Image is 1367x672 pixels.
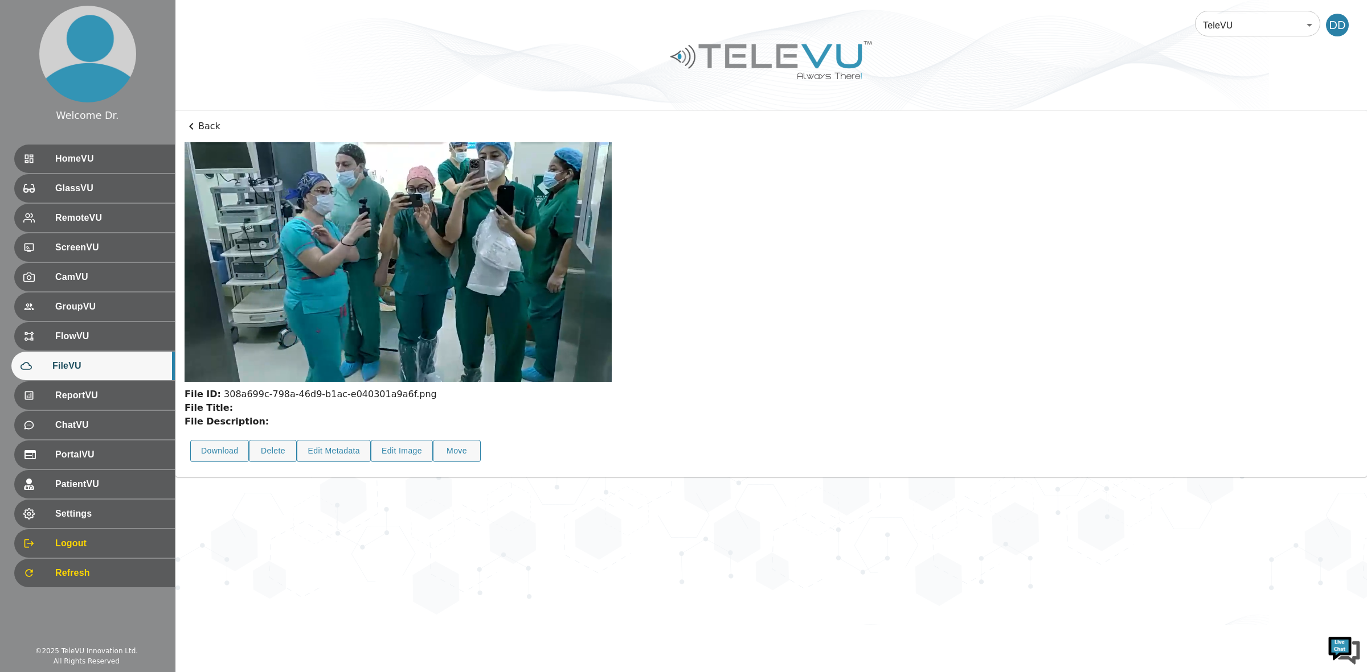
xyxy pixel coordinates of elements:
div: ScreenVU [14,233,175,262]
div: CamVU [14,263,175,291]
strong: File Description: [185,416,269,427]
textarea: Type your message and hit 'Enter' [6,311,217,351]
span: Logout [55,537,166,550]
p: Back [185,119,1358,133]
span: CamVU [55,270,166,284]
div: Welcome Dr. [56,108,118,123]
div: ChatVU [14,411,175,439]
button: Edit Image [371,440,433,462]
div: All Rights Reserved [54,656,120,666]
span: HomeVU [55,152,166,166]
button: Delete [249,440,297,462]
span: Refresh [55,566,166,580]
strong: File ID: [185,389,221,399]
span: GlassVU [55,182,166,195]
span: FileVU [52,359,166,373]
div: Logout [14,529,175,558]
div: ReportVU [14,381,175,410]
img: 308a699c-798a-46d9-b1ac-e040301a9a6f.png [185,142,612,382]
span: PortalVU [55,448,166,461]
span: FlowVU [55,329,166,343]
div: HomeVU [14,145,175,173]
div: PortalVU [14,440,175,469]
div: PatientVU [14,470,175,498]
div: Settings [14,500,175,528]
div: Refresh [14,559,175,587]
button: Edit Metadata [297,440,371,462]
div: FlowVU [14,322,175,351]
div: DD [1326,14,1349,36]
div: RemoteVU [14,204,175,232]
img: profile.png [39,6,136,102]
div: GroupVU [14,292,175,321]
span: ChatVU [55,418,166,432]
span: GroupVU [55,300,166,314]
img: d_736959983_company_1615157101543_736959983 [19,53,48,81]
img: Chat Widget [1327,632,1361,666]
span: We're online! [66,143,157,258]
strong: File Title: [185,402,233,413]
div: © 2025 TeleVU Innovation Ltd. [35,646,138,656]
button: Download [190,440,249,462]
span: ScreenVU [55,241,166,254]
span: PatientVU [55,477,166,491]
button: Move [433,440,481,462]
span: RemoteVU [55,211,166,225]
img: Logo [669,36,874,84]
div: FileVU [11,352,175,380]
div: GlassVU [14,174,175,203]
div: TeleVU [1195,9,1320,41]
span: ReportVU [55,389,166,402]
span: Settings [55,507,166,521]
div: Minimize live chat window [187,6,214,33]
div: 308a699c-798a-46d9-b1ac-e040301a9a6f.png [185,387,612,401]
div: Chat with us now [59,60,191,75]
